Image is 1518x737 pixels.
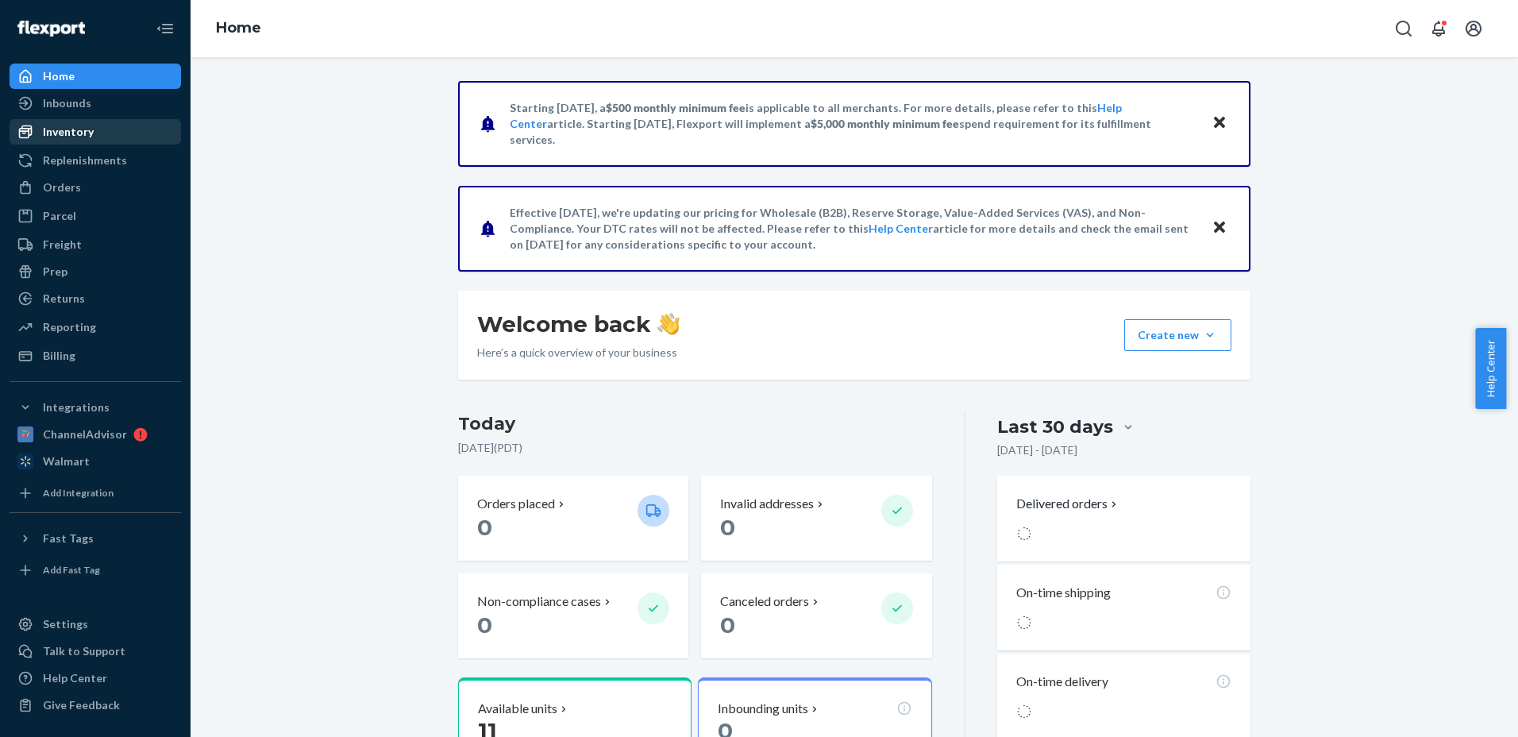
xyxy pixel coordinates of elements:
[10,395,181,420] button: Integrations
[43,670,107,686] div: Help Center
[510,100,1196,148] p: Starting [DATE], a is applicable to all merchants. For more details, please refer to this article...
[1423,13,1454,44] button: Open notifications
[10,526,181,551] button: Fast Tags
[216,19,261,37] a: Home
[43,643,125,659] div: Talk to Support
[510,205,1196,253] p: Effective [DATE], we're updating our pricing for Wholesale (B2B), Reserve Storage, Value-Added Se...
[811,117,959,130] span: $5,000 monthly minimum fee
[477,310,680,338] h1: Welcome back
[458,440,932,456] p: [DATE] ( PDT )
[43,264,67,280] div: Prep
[701,476,931,561] button: Invalid addresses 0
[1209,112,1230,135] button: Close
[10,343,181,368] a: Billing
[43,95,91,111] div: Inbounds
[1016,495,1120,513] button: Delivered orders
[10,259,181,284] a: Prep
[10,314,181,340] a: Reporting
[43,291,85,307] div: Returns
[43,486,114,500] div: Add Integration
[43,348,75,364] div: Billing
[1388,13,1420,44] button: Open Search Box
[10,91,181,116] a: Inbounds
[43,399,110,415] div: Integrations
[17,21,85,37] img: Flexport logo
[606,101,746,114] span: $500 monthly minimum fee
[720,514,735,541] span: 0
[203,6,274,52] ol: breadcrumbs
[43,68,75,84] div: Home
[43,319,96,335] div: Reporting
[458,411,932,437] h3: Today
[720,592,809,611] p: Canceled orders
[10,639,181,664] a: Talk to Support
[10,175,181,200] a: Orders
[701,573,931,658] button: Canceled orders 0
[10,232,181,257] a: Freight
[43,531,94,546] div: Fast Tags
[43,124,94,140] div: Inventory
[477,495,555,513] p: Orders placed
[997,442,1077,458] p: [DATE] - [DATE]
[997,415,1113,439] div: Last 30 days
[720,612,735,639] span: 0
[1124,319,1231,351] button: Create new
[43,563,100,577] div: Add Fast Tag
[477,612,492,639] span: 0
[43,697,120,713] div: Give Feedback
[477,592,601,611] p: Non-compliance cases
[1016,584,1111,602] p: On-time shipping
[43,616,88,632] div: Settings
[43,453,90,469] div: Walmart
[43,426,127,442] div: ChannelAdvisor
[478,700,557,718] p: Available units
[1458,13,1489,44] button: Open account menu
[43,208,76,224] div: Parcel
[10,286,181,311] a: Returns
[10,64,181,89] a: Home
[10,148,181,173] a: Replenishments
[657,313,680,335] img: hand-wave emoji
[10,612,181,637] a: Settings
[10,558,181,583] a: Add Fast Tag
[43,179,81,195] div: Orders
[43,152,127,168] div: Replenishments
[1209,217,1230,240] button: Close
[10,666,181,691] a: Help Center
[718,700,808,718] p: Inbounding units
[43,237,82,253] div: Freight
[477,345,680,361] p: Here’s a quick overview of your business
[10,693,181,718] button: Give Feedback
[869,222,933,235] a: Help Center
[477,514,492,541] span: 0
[458,573,688,658] button: Non-compliance cases 0
[10,422,181,447] a: ChannelAdvisor
[10,480,181,506] a: Add Integration
[1016,673,1108,691] p: On-time delivery
[458,476,688,561] button: Orders placed 0
[720,495,814,513] p: Invalid addresses
[149,13,181,44] button: Close Navigation
[10,119,181,145] a: Inventory
[10,203,181,229] a: Parcel
[10,449,181,474] a: Walmart
[1475,328,1506,409] button: Help Center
